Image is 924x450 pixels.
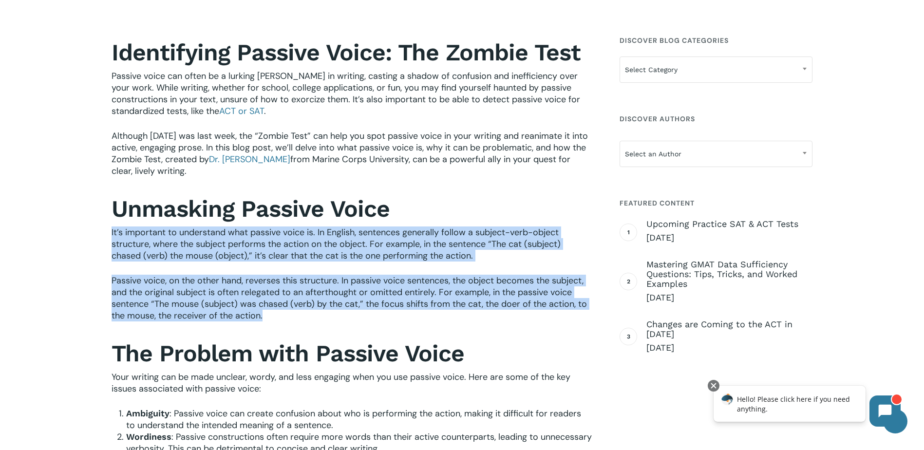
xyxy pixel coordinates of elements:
[112,275,587,321] span: Passive voice, on the other hand, reverses this structure. In passive voice sentences, the object...
[112,70,580,117] span: Passive voice can often be a lurking [PERSON_NAME] in writing, casting a shadow of confusion and ...
[209,153,290,165] a: Dr. [PERSON_NAME]
[620,59,812,80] span: Select Category
[112,339,464,367] strong: The Problem with Passive Voice
[126,408,581,431] span: : Passive voice can create confusion about who is performing the action, making it difficult for ...
[646,342,812,354] span: [DATE]
[646,292,812,303] span: [DATE]
[112,38,581,66] strong: Identifying Passive Voice: The Zombie Test
[620,32,812,49] h4: Discover Blog Categories
[112,130,588,165] span: Although [DATE] was last week, the “Zombie Test” can help you spot passive voice in your writing ...
[112,195,390,223] strong: Unmasking Passive Voice
[620,141,812,167] span: Select an Author
[620,110,812,128] h4: Discover Authors
[620,56,812,83] span: Select Category
[646,219,812,229] span: Upcoming Practice SAT & ACT Tests
[646,232,812,244] span: [DATE]
[126,431,171,442] b: Wordiness
[646,319,812,339] span: Changes are Coming to the ACT in [DATE]
[646,219,812,244] a: Upcoming Practice SAT & ACT Tests [DATE]
[126,408,170,418] b: Ambiguity
[646,260,812,289] span: Mastering GMAT Data Sufficiency Questions: Tips, Tricks, and Worked Examples
[112,153,570,177] span: , can be a powerful ally in your quest for clear, lively writing.
[703,378,910,436] iframe: Chatbot
[620,144,812,164] span: Select an Author
[112,371,570,394] span: Your writing can be made unclear, wordy, and less engaging when you use passive voice. Here are s...
[112,226,561,262] span: It’s important to understand what passive voice is. In English, sentences generally follow a subj...
[646,260,812,303] a: Mastering GMAT Data Sufficiency Questions: Tips, Tricks, and Worked Examples [DATE]
[620,194,812,212] h4: Featured Content
[219,105,264,117] a: ACT or SAT
[646,319,812,354] a: Changes are Coming to the ACT in [DATE] [DATE]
